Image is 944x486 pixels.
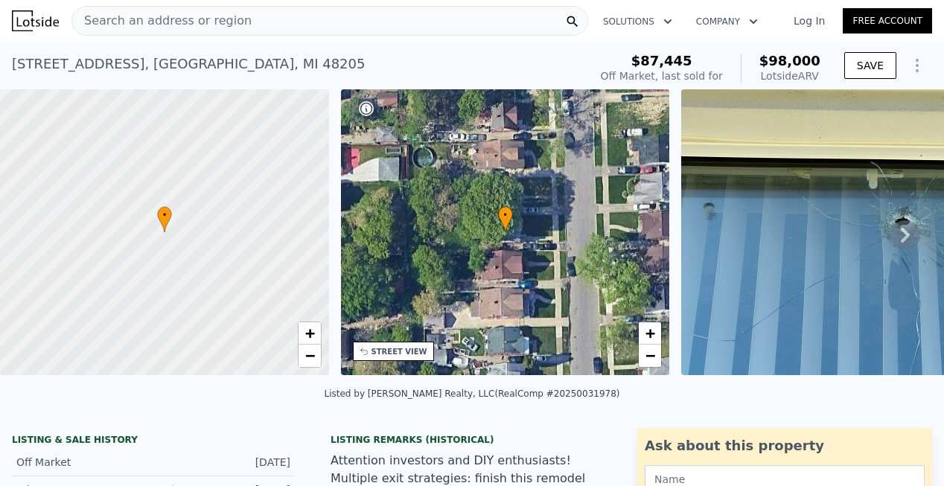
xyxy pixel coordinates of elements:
div: Listed by [PERSON_NAME] Realty, LLC (RealComp #20250031978) [325,389,620,399]
div: [DATE] [228,455,290,470]
span: • [157,208,172,222]
div: Lotside ARV [759,68,820,83]
span: $87,445 [631,53,692,68]
div: STREET VIEW [371,346,427,357]
a: Zoom in [299,322,321,345]
span: − [645,346,655,365]
button: SAVE [844,52,896,79]
a: Zoom out [639,345,661,367]
div: LISTING & SALE HISTORY [12,434,295,449]
div: • [157,206,172,232]
a: Log In [776,13,843,28]
span: $98,000 [759,53,820,68]
div: Ask about this property [645,435,925,456]
a: Zoom in [639,322,661,345]
div: Listing Remarks (Historical) [331,434,613,446]
span: Search an address or region [72,12,252,30]
img: Lotside [12,10,59,31]
span: + [645,324,655,342]
button: Show Options [902,51,932,80]
span: • [498,208,513,222]
div: [STREET_ADDRESS] , [GEOGRAPHIC_DATA] , MI 48205 [12,54,365,74]
div: Off Market [16,455,141,470]
a: Zoom out [299,345,321,367]
div: Off Market, last sold for [601,68,723,83]
a: Free Account [843,8,932,33]
span: − [304,346,314,365]
button: Solutions [591,8,684,35]
div: • [498,206,513,232]
button: Company [684,8,770,35]
span: + [304,324,314,342]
